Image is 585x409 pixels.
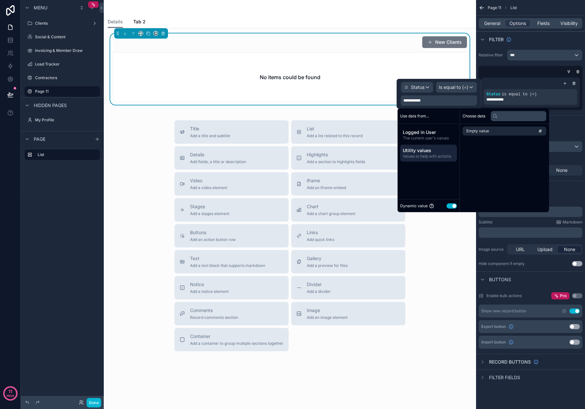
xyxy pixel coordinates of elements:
[25,59,100,69] a: Lead Tracker
[190,315,238,320] span: Record comments section
[21,147,104,166] div: scrollable content
[25,32,100,42] a: Social & Content
[556,167,567,174] span: None
[509,20,526,27] span: Options
[307,281,331,288] span: Divider
[403,136,454,141] span: The current user's values
[25,73,100,83] a: Contractors
[563,220,582,225] span: Markdown
[307,126,363,132] span: List
[190,263,265,268] span: Add a text block that supports markdown
[190,229,236,236] span: Buttons
[25,115,100,125] a: My Profile
[35,89,96,94] label: Page 11
[291,276,405,299] button: DividerAdd a divider
[481,308,526,314] div: Show new record button
[133,16,146,29] a: Tab 2
[560,20,578,27] span: Visibility
[516,246,525,253] span: URL
[489,36,504,43] span: Filter
[34,102,67,109] span: Hidden pages
[174,198,289,222] button: StagesAdd a stages element
[479,227,582,238] div: scrollable content
[260,73,320,81] h2: No items could be found
[291,198,405,222] button: ChartAdd a chart group element
[174,224,289,247] button: ButtonsAdd an action button row
[307,177,346,184] span: iframe
[422,36,467,48] button: New Clients
[174,302,289,325] button: CommentsRecord comments section
[307,255,348,262] span: Gallery
[133,18,146,25] span: Tab 2
[190,255,265,262] span: Text
[307,315,348,320] span: Add an image element
[6,391,14,400] p: days
[190,133,230,138] span: Add a title and subtitle
[35,62,99,67] label: Lead Tracker
[307,307,348,314] span: Image
[291,302,405,325] button: ImageAdd an image element
[400,114,429,119] span: Use data from...
[190,341,283,346] span: Add a container to group multiple sections together
[307,237,334,242] span: Add quick links
[35,48,99,53] label: Invoicing & Member Draw
[190,307,238,314] span: Comments
[87,398,101,407] button: Done
[190,211,229,216] span: Add a stages element
[479,247,505,252] label: Image source
[307,263,348,268] span: Add a preview for files
[291,120,405,144] button: ListAdd a list related to this record
[190,151,246,158] span: Details
[489,276,511,283] span: Buttons
[398,124,460,164] div: scrollable content
[401,82,433,93] button: Status
[190,289,229,294] span: Add a notice element
[174,120,289,144] button: TitleAdd a title and subtitle
[400,203,428,209] span: Dynamic value
[190,177,227,184] span: Video
[489,374,520,381] span: Filter fields
[307,203,355,210] span: Chart
[291,146,405,170] button: HighlightsAdd a section to highlights fields
[25,86,100,97] a: Page 11
[291,172,405,196] button: iframeAdd an iframe embed
[174,276,289,299] button: NoticeAdd a notice element
[307,151,365,158] span: Highlights
[486,293,522,298] label: Enable bulk actions
[307,289,331,294] span: Add a divider
[174,250,289,273] button: TextAdd a text block that supports markdown
[35,21,90,26] label: Clients
[479,261,525,266] div: Hide component if empty
[34,5,47,11] span: Menu
[108,16,123,28] a: Details
[488,5,501,10] span: Page 11
[291,224,405,247] button: LinksAdd quick links
[411,84,424,90] span: Status
[556,220,582,225] a: Markdown
[108,18,123,25] span: Details
[35,117,99,123] label: My Profile
[190,159,246,164] span: Add fields, a title or description
[34,136,45,142] span: Page
[462,114,485,119] span: Choose data
[486,92,500,97] span: Status
[190,281,229,288] span: Notice
[403,154,454,159] span: Values to help with actions
[479,53,505,58] label: Relative filter
[484,20,500,27] span: General
[291,250,405,273] button: GalleryAdd a preview for files
[537,20,550,27] span: Fields
[537,246,553,253] span: Upload
[8,388,12,395] p: 11
[174,146,289,170] button: DetailsAdd fields, a title or description
[489,359,531,365] span: Record buttons
[307,159,365,164] span: Add a section to highlights fields
[190,126,230,132] span: Title
[560,293,567,298] span: Pro
[439,84,468,90] span: Is equal to (=)
[38,152,95,157] label: List
[190,185,227,190] span: Add a video element
[25,18,100,29] a: Clients
[436,82,477,93] button: Is equal to (=)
